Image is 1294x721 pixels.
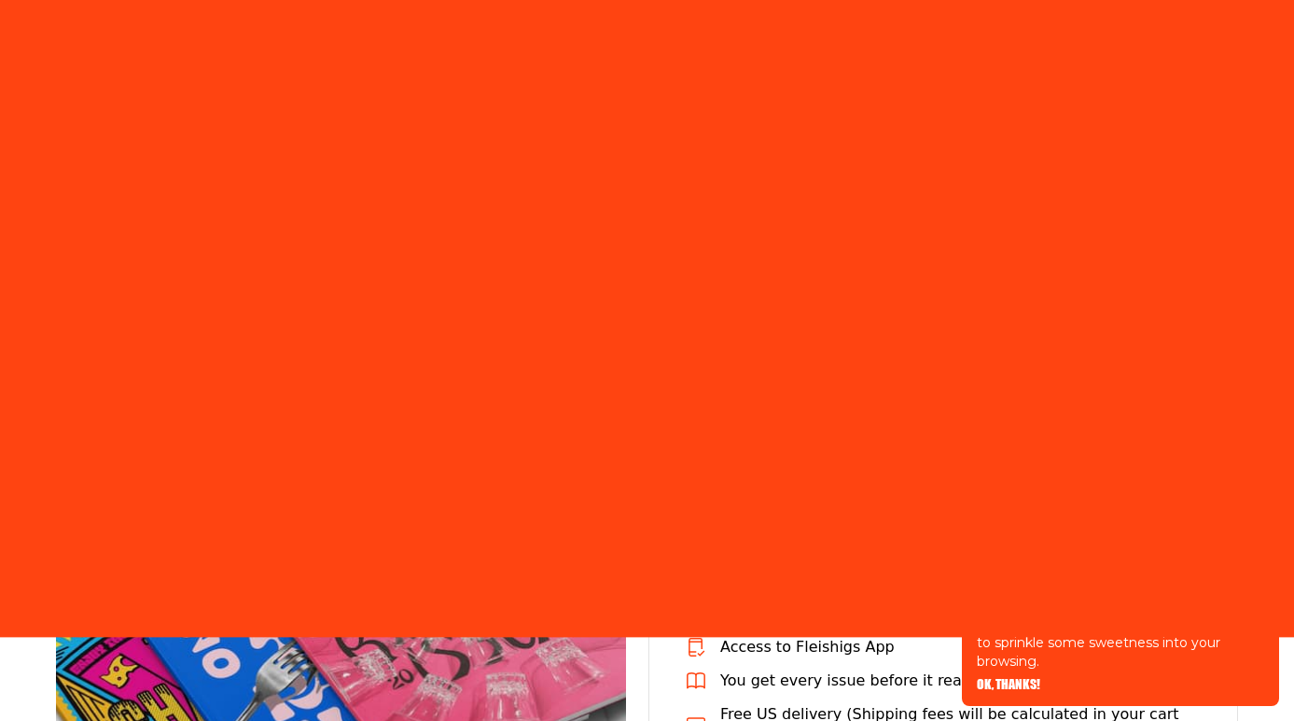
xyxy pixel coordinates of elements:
[720,670,1089,692] p: You get every issue before it reaches newsstands
[977,678,1040,691] button: OK, THANKS!
[720,636,895,658] p: Access to Fleishigs App
[977,615,1264,671] p: Just a heads-up: our website uses cookies to sprinkle some sweetness into your browsing.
